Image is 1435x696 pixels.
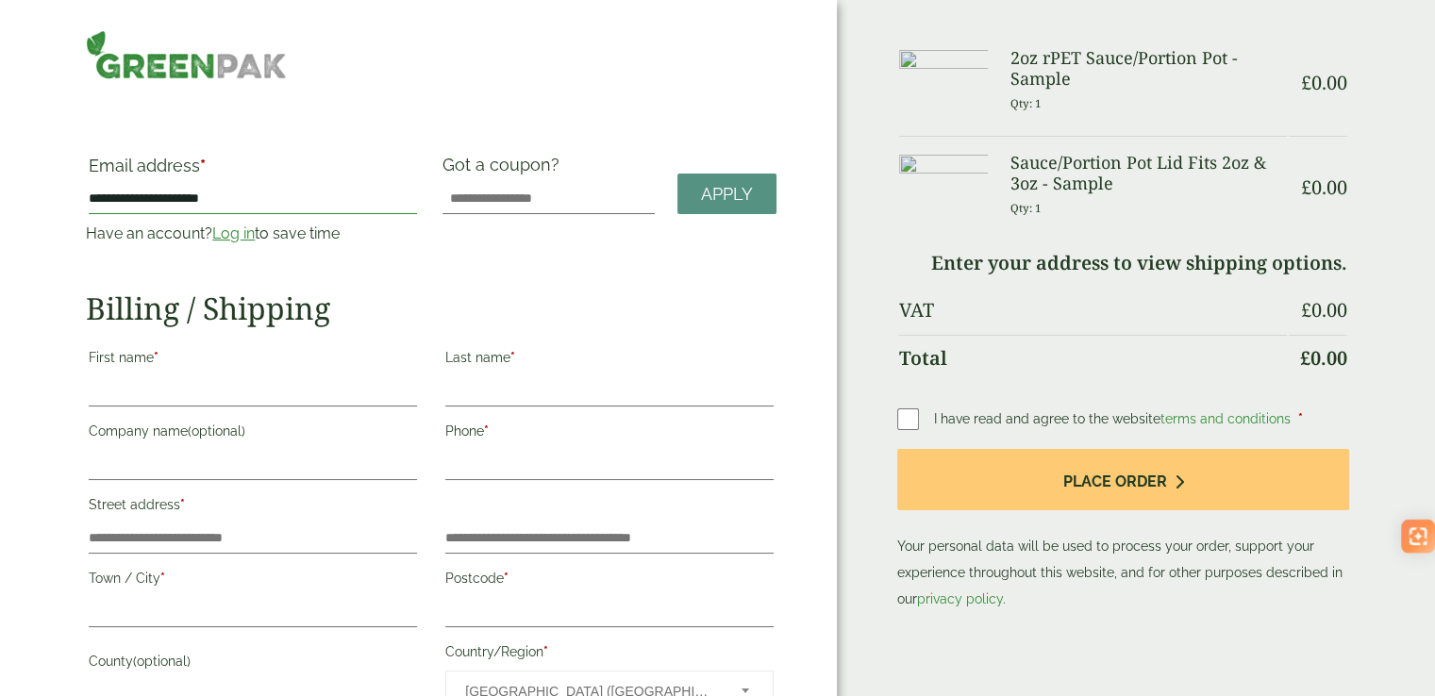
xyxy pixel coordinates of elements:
span: £ [1301,174,1311,200]
th: VAT [899,288,1287,333]
img: GreenPak Supplies [86,30,286,79]
abbr: required [510,350,515,365]
th: Total [899,335,1287,381]
span: Apply [701,184,753,205]
abbr: required [1298,411,1303,426]
span: £ [1301,297,1311,323]
p: Have an account? to save time [86,223,420,245]
small: Qty: 1 [1010,96,1042,110]
bdi: 0.00 [1301,174,1347,200]
a: privacy policy [917,591,1003,606]
span: (optional) [133,654,191,669]
small: Qty: 1 [1010,201,1042,215]
abbr: required [504,571,509,586]
abbr: required [180,497,185,512]
h3: Sauce/Portion Pot Lid Fits 2oz & 3oz - Sample [1010,153,1287,193]
label: Company name [89,418,417,450]
button: Place order [897,449,1349,510]
bdi: 0.00 [1301,297,1347,323]
label: Town / City [89,565,417,597]
label: First name [89,344,417,376]
bdi: 0.00 [1300,345,1347,371]
span: £ [1301,70,1311,95]
span: (optional) [188,423,245,439]
label: County [89,648,417,680]
a: Log in [212,224,255,242]
span: I have read and agree to the website [934,411,1294,426]
a: Apply [677,174,776,214]
label: Email address [89,157,417,184]
label: Got a coupon? [442,155,567,184]
abbr: required [200,156,206,175]
span: £ [1300,345,1310,371]
p: Your personal data will be used to process your order, support your experience throughout this we... [897,449,1349,612]
label: Postcode [445,565,774,597]
abbr: required [484,423,489,439]
a: terms and conditions [1160,411,1291,426]
h2: Billing / Shipping [86,290,776,326]
label: Street address [89,491,417,523]
td: Enter your address to view shipping options. [899,240,1347,286]
label: Last name [445,344,774,376]
abbr: required [154,350,159,365]
label: Phone [445,418,774,450]
bdi: 0.00 [1301,70,1347,95]
abbr: required [543,644,548,659]
abbr: required [160,571,165,586]
label: Country/Region [445,638,774,671]
h3: 2oz rPET Sauce/Portion Pot - Sample [1010,48,1287,89]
